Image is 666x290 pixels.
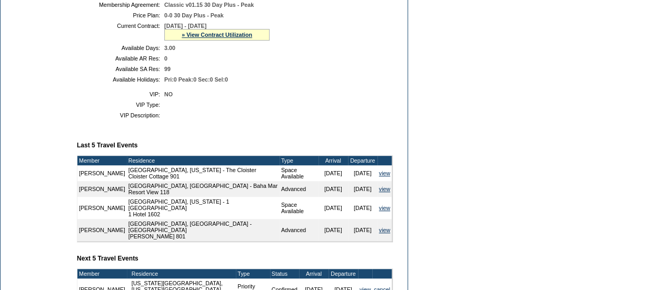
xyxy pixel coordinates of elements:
td: Status [270,269,299,278]
td: [DATE] [319,181,348,197]
td: [GEOGRAPHIC_DATA], [US_STATE] - 1 [GEOGRAPHIC_DATA] 1 Hotel 1602 [127,197,280,219]
td: Advanced [280,181,319,197]
td: Price Plan: [81,12,160,18]
td: Membership Agreement: [81,2,160,8]
td: Current Contract: [81,23,160,41]
td: Arrival [299,269,329,278]
td: Space Available [280,197,319,219]
td: Space Available [280,165,319,181]
td: [GEOGRAPHIC_DATA], [US_STATE] - The Cloister Cloister Cottage 901 [127,165,280,181]
td: [PERSON_NAME] [77,181,127,197]
span: 0 [164,55,167,62]
td: [DATE] [319,197,348,219]
td: Type [280,156,319,165]
a: » View Contract Utilization [182,32,252,38]
td: Available Holidays: [81,76,160,83]
td: VIP: [81,91,160,97]
td: Residence [130,269,236,278]
td: [PERSON_NAME] [77,197,127,219]
span: NO [164,91,173,97]
span: 3.00 [164,45,175,51]
td: Available AR Res: [81,55,160,62]
td: Departure [348,156,377,165]
span: Classic v01.15 30 Day Plus - Peak [164,2,254,8]
td: [PERSON_NAME] [77,165,127,181]
b: Last 5 Travel Events [77,142,137,149]
a: view [379,205,390,211]
span: 99 [164,66,171,72]
td: Member [77,269,127,278]
span: Pri:0 Peak:0 Sec:0 Sel:0 [164,76,228,83]
td: Arrival [319,156,348,165]
td: [DATE] [348,219,377,241]
td: Available Days: [81,45,160,51]
td: [DATE] [319,165,348,181]
a: view [379,170,390,176]
td: [DATE] [348,181,377,197]
td: [PERSON_NAME] [77,219,127,241]
td: Advanced [280,219,319,241]
td: Residence [127,156,280,165]
td: [DATE] [348,165,377,181]
span: 0-0 30 Day Plus - Peak [164,12,224,18]
td: Member [77,156,127,165]
td: VIP Type: [81,102,160,108]
td: Available SA Res: [81,66,160,72]
span: [DATE] - [DATE] [164,23,206,29]
b: Next 5 Travel Events [77,255,138,262]
td: Departure [329,269,358,278]
td: [GEOGRAPHIC_DATA], [GEOGRAPHIC_DATA] - Baha Mar Resort View 118 [127,181,280,197]
td: VIP Description: [81,112,160,118]
td: [GEOGRAPHIC_DATA], [GEOGRAPHIC_DATA] - [GEOGRAPHIC_DATA] [PERSON_NAME] 801 [127,219,280,241]
td: [DATE] [348,197,377,219]
a: view [379,227,390,233]
a: view [379,186,390,192]
td: Type [236,269,270,278]
td: [DATE] [319,219,348,241]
